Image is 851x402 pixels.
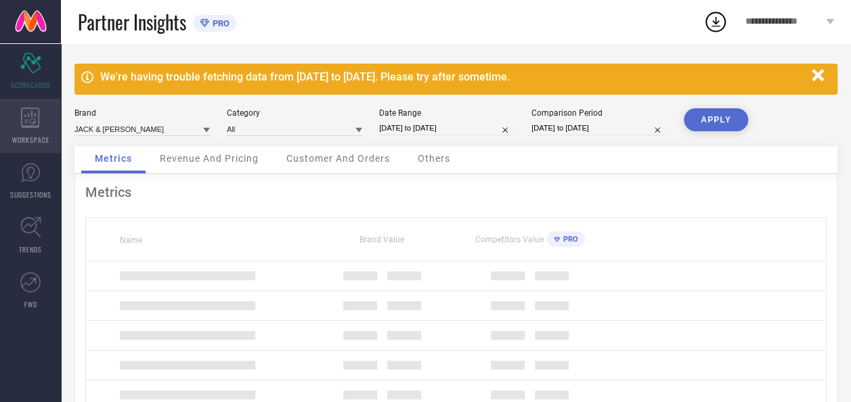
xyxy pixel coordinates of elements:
span: Brand Value [359,235,404,244]
span: FWD [24,299,37,309]
span: WORKSPACE [12,135,49,145]
div: Comparison Period [531,108,667,118]
div: Brand [74,108,210,118]
span: SUGGESTIONS [10,189,51,200]
span: Metrics [95,153,132,164]
div: Category [227,108,362,118]
input: Select comparison period [531,121,667,135]
div: Open download list [703,9,728,34]
span: TRENDS [19,244,42,254]
span: PRO [560,235,578,244]
button: APPLY [684,108,748,131]
div: Date Range [379,108,515,118]
span: Customer And Orders [286,153,390,164]
span: Name [120,236,142,245]
div: Metrics [85,184,827,200]
span: SCORECARDS [11,80,51,90]
span: Competitors Value [475,235,544,244]
input: Select date range [379,121,515,135]
div: We're having trouble fetching data from [DATE] to [DATE]. Please try after sometime. [100,70,805,83]
span: Others [418,153,450,164]
span: Partner Insights [78,8,186,36]
span: PRO [209,18,230,28]
span: Revenue And Pricing [160,153,259,164]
